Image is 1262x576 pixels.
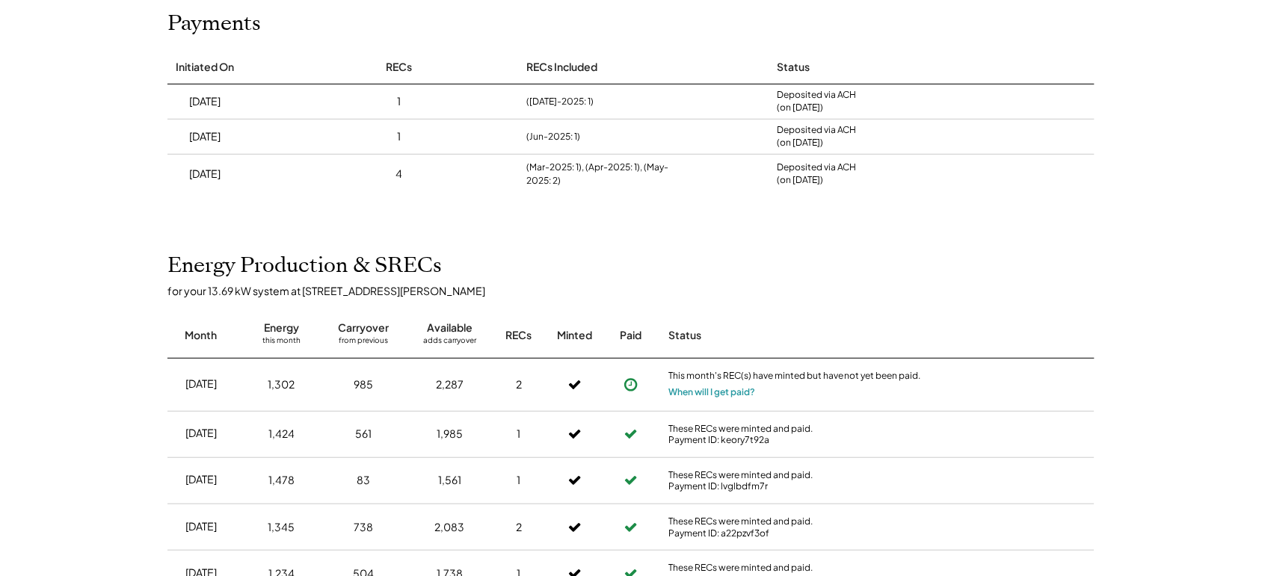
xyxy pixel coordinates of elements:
div: 1,345 [268,520,295,535]
div: ([DATE]-2025: 1) [526,95,594,108]
div: [DATE] [185,426,217,441]
div: Carryover [339,320,390,335]
div: 83 [357,473,371,488]
div: [DATE] [185,377,217,391]
div: 1,985 [437,427,463,442]
div: Minted [558,328,593,343]
div: Domain: [DOMAIN_NAME] [39,39,164,51]
div: 1 [398,129,401,144]
div: (Mar-2025: 1), (Apr-2025: 1), (May-2025: 2) [526,161,680,188]
div: adds carryover [423,335,476,350]
div: 1,424 [268,427,295,442]
img: website_grey.svg [24,39,36,51]
div: These RECs were minted and paid. Payment ID: lvglbdfm7r [668,469,923,492]
div: Status [777,60,810,75]
div: These RECs were minted and paid. Payment ID: a22pzvf3of [668,515,923,539]
div: [DATE] [189,94,221,109]
div: Keywords by Traffic [165,88,252,98]
div: [DATE] [189,129,221,144]
div: 561 [356,427,372,442]
div: from previous [339,335,389,350]
div: this month [262,335,301,350]
div: RECs [387,60,413,75]
div: 4 [396,167,403,182]
div: 2 [516,520,522,535]
div: Available [427,320,473,335]
div: Deposited via ACH (on [DATE]) [777,124,857,149]
div: Deposited via ACH (on [DATE]) [777,89,857,114]
h2: Payments [167,11,261,37]
div: (Jun-2025: 1) [526,130,580,143]
div: Initiated On [176,60,234,75]
div: 1 [398,94,401,109]
div: 1 [517,427,521,442]
h2: Energy Production & SRECs [167,253,442,279]
div: 1,478 [268,473,295,488]
div: 1 [517,473,521,488]
div: Domain Overview [57,88,134,98]
img: logo_orange.svg [24,24,36,36]
img: tab_keywords_by_traffic_grey.svg [149,87,161,99]
div: v 4.0.25 [42,24,73,36]
div: 2,083 [435,520,465,535]
div: Energy [264,320,299,335]
div: Paid [621,328,642,343]
div: 738 [354,520,374,535]
div: for your 13.69 kW system at [STREET_ADDRESS][PERSON_NAME] [167,284,1109,297]
div: 2 [516,377,522,392]
div: Status [668,328,923,343]
div: 1,561 [438,473,461,488]
div: Deposited via ACH (on [DATE]) [777,161,857,187]
div: RECs [506,328,532,343]
button: When will I get paid? [668,385,755,400]
div: [DATE] [189,167,221,182]
div: 985 [354,377,374,392]
div: 1,302 [268,377,295,392]
div: Month [185,328,218,343]
div: 2,287 [436,377,464,392]
div: This month's REC(s) have minted but have not yet been paid. [668,370,923,385]
div: [DATE] [185,472,217,487]
button: Payment approved, but not yet initiated. [620,374,642,396]
img: tab_domain_overview_orange.svg [40,87,52,99]
div: RECs Included [526,60,597,75]
div: These RECs were minted and paid. Payment ID: keory7t92a [668,423,923,446]
div: [DATE] [185,519,217,534]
